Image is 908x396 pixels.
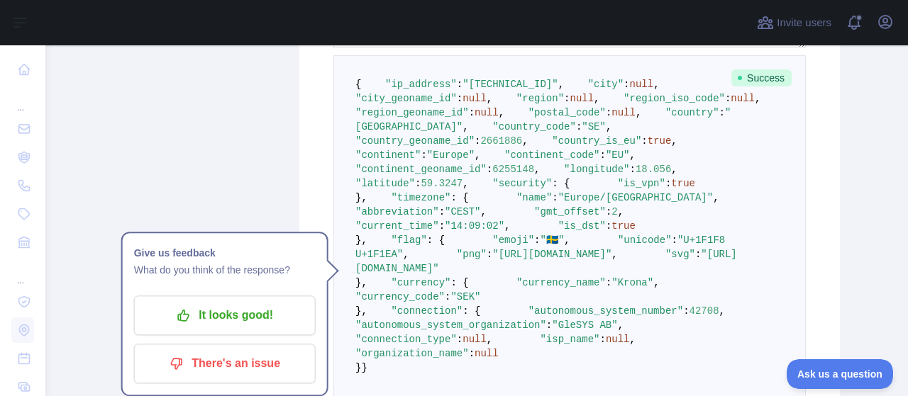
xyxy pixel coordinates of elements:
span: , [564,234,570,246]
span: , [594,93,599,104]
span: , [630,334,636,345]
span: "png" [457,249,487,260]
span: : [546,319,552,331]
span: }, [355,234,367,246]
span: true [611,220,636,232]
span: : [415,178,421,189]
span: , [504,220,510,232]
span: "region_geoname_id" [355,107,469,118]
span: "emoji" [492,234,534,246]
span: : { [450,192,468,203]
span: "autonomous_system_number" [528,305,683,317]
span: "connection" [391,305,463,317]
span: "currency" [391,277,450,288]
span: : [487,164,492,175]
span: : [606,220,611,232]
span: "flag" [391,234,426,246]
span: null [475,348,499,359]
div: ... [11,258,34,286]
span: : [641,135,647,147]
span: : [487,249,492,260]
span: null [463,93,487,104]
h1: Give us feedback [134,244,316,261]
span: : [599,334,605,345]
span: , [719,305,725,317]
span: : [695,249,701,260]
span: "region" [516,93,564,104]
button: There's an issue [134,344,316,383]
span: : [599,149,605,161]
span: "country_geoname_id" [355,135,475,147]
span: , [487,93,492,104]
span: "SE" [582,121,606,132]
span: "organization_name" [355,348,469,359]
span: : [630,164,636,175]
span: , [755,93,760,104]
span: : { [450,277,468,288]
span: : [624,79,629,90]
span: "autonomous_system_organization" [355,319,546,331]
span: "currency_name" [516,277,606,288]
span: "longitude" [564,164,629,175]
span: : [457,93,463,104]
span: "Europe/[GEOGRAPHIC_DATA]" [558,192,713,203]
span: : [672,234,677,246]
span: : [469,107,475,118]
span: null [606,334,630,345]
span: null [475,107,499,118]
span: 42708 [690,305,719,317]
span: } [361,362,367,373]
span: , [671,164,677,175]
p: There's an issue [145,351,305,375]
span: , [463,121,468,132]
span: , [522,135,528,147]
span: , [636,107,641,118]
span: "ip_address" [385,79,457,90]
span: "country_is_eu" [552,135,641,147]
span: "gmt_offset" [534,206,606,217]
span: "country" [665,107,719,118]
span: : [457,79,463,90]
span: "city" [588,79,624,90]
span: : [719,107,725,118]
span: }, [355,192,367,203]
button: It looks good! [134,295,316,335]
span: "unicode" [618,234,672,246]
span: "region_iso_code" [624,93,725,104]
span: "[URL][DOMAIN_NAME]" [492,249,611,260]
span: : [421,149,426,161]
p: What do you think of the response? [134,261,316,278]
span: 18.056 [636,164,671,175]
span: "timezone" [391,192,450,203]
span: true [671,178,695,189]
span: "14:09:02" [445,220,504,232]
span: "connection_type" [355,334,457,345]
button: Invite users [754,11,834,34]
span: "continent_code" [504,149,599,161]
span: : { [552,178,570,189]
span: , [534,164,540,175]
span: "city_geoname_id" [355,93,457,104]
span: 59.3247 [421,178,463,189]
span: , [611,249,617,260]
span: : [683,305,689,317]
span: Invite users [777,15,831,31]
span: "continent_geoname_id" [355,164,487,175]
span: , [487,334,492,345]
span: Success [731,69,792,86]
span: , [653,277,659,288]
span: "currency_code" [355,291,445,302]
span: "SEK" [450,291,480,302]
span: , [630,149,636,161]
span: , [618,319,624,331]
span: "svg" [665,249,695,260]
span: : [725,93,731,104]
span: "is_dst" [558,220,606,232]
span: , [713,192,719,203]
span: null [570,93,594,104]
span: 2 [611,206,617,217]
span: , [558,79,564,90]
span: : { [427,234,445,246]
span: "country_code" [492,121,576,132]
span: : [576,121,582,132]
